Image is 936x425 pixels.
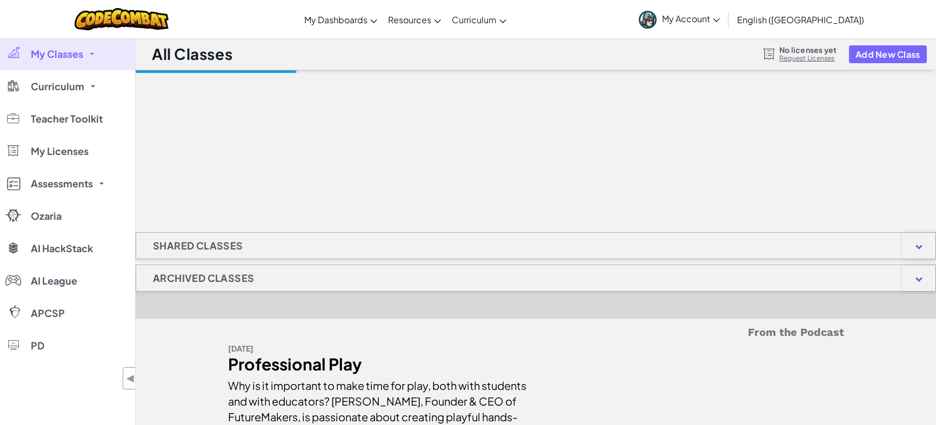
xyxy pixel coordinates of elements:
[383,5,446,34] a: Resources
[126,370,135,386] span: ◀
[228,324,844,341] h5: From the Podcast
[31,49,83,59] span: My Classes
[446,5,512,34] a: Curriculum
[849,45,927,63] button: Add New Class
[452,14,497,25] span: Curriculum
[388,14,431,25] span: Resources
[228,341,528,356] div: [DATE]
[31,146,89,156] span: My Licenses
[31,276,77,286] span: AI League
[31,211,62,221] span: Ozaria
[662,13,720,24] span: My Account
[779,54,837,63] a: Request Licenses
[228,356,528,372] div: Professional Play
[136,265,271,292] h1: Archived Classes
[779,45,837,54] span: No licenses yet
[304,14,367,25] span: My Dashboards
[31,179,93,188] span: Assessments
[136,232,260,259] h1: Shared Classes
[31,82,84,91] span: Curriculum
[31,244,93,253] span: AI HackStack
[299,5,383,34] a: My Dashboards
[152,44,232,64] h1: All Classes
[639,11,657,29] img: avatar
[737,14,864,25] span: English ([GEOGRAPHIC_DATA])
[732,5,870,34] a: English ([GEOGRAPHIC_DATA])
[31,114,103,124] span: Teacher Toolkit
[75,8,169,30] img: CodeCombat logo
[633,2,725,36] a: My Account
